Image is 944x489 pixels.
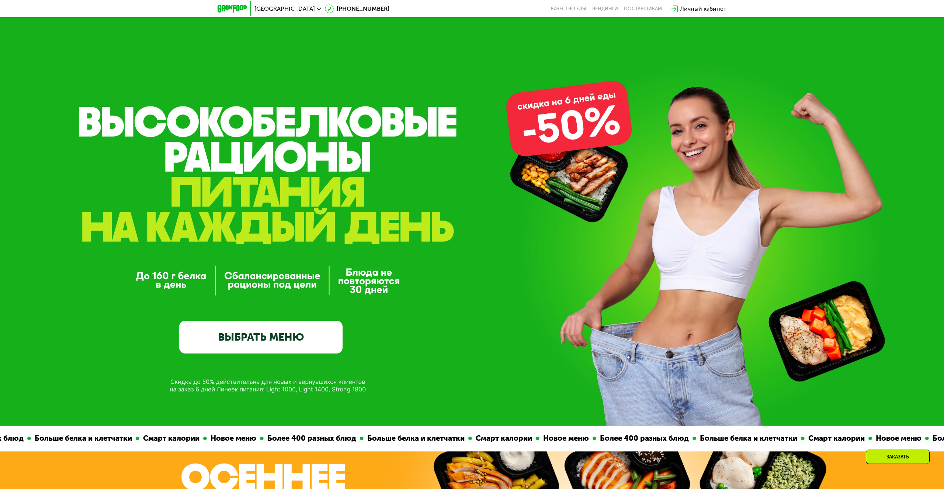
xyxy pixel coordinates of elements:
[549,433,646,444] div: Более 400 разных блюд
[317,433,421,444] div: Больше белка и клетчатки
[493,433,546,444] div: Новое меню
[325,4,389,13] a: [PHONE_NUMBER]
[866,450,930,464] div: Заказать
[179,321,343,353] a: ВЫБРАТЬ МЕНЮ
[624,6,662,12] div: поставщикам
[649,433,754,444] div: Больше белка и клетчатки
[551,6,586,12] a: Качество еды
[825,433,878,444] div: Новое меню
[93,433,156,444] div: Смарт калории
[680,4,726,13] div: Личный кабинет
[592,6,618,12] a: Вендинги
[425,433,489,444] div: Смарт калории
[758,433,822,444] div: Смарт калории
[160,433,213,444] div: Новое меню
[254,6,315,12] span: [GEOGRAPHIC_DATA]
[217,433,313,444] div: Более 400 разных блюд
